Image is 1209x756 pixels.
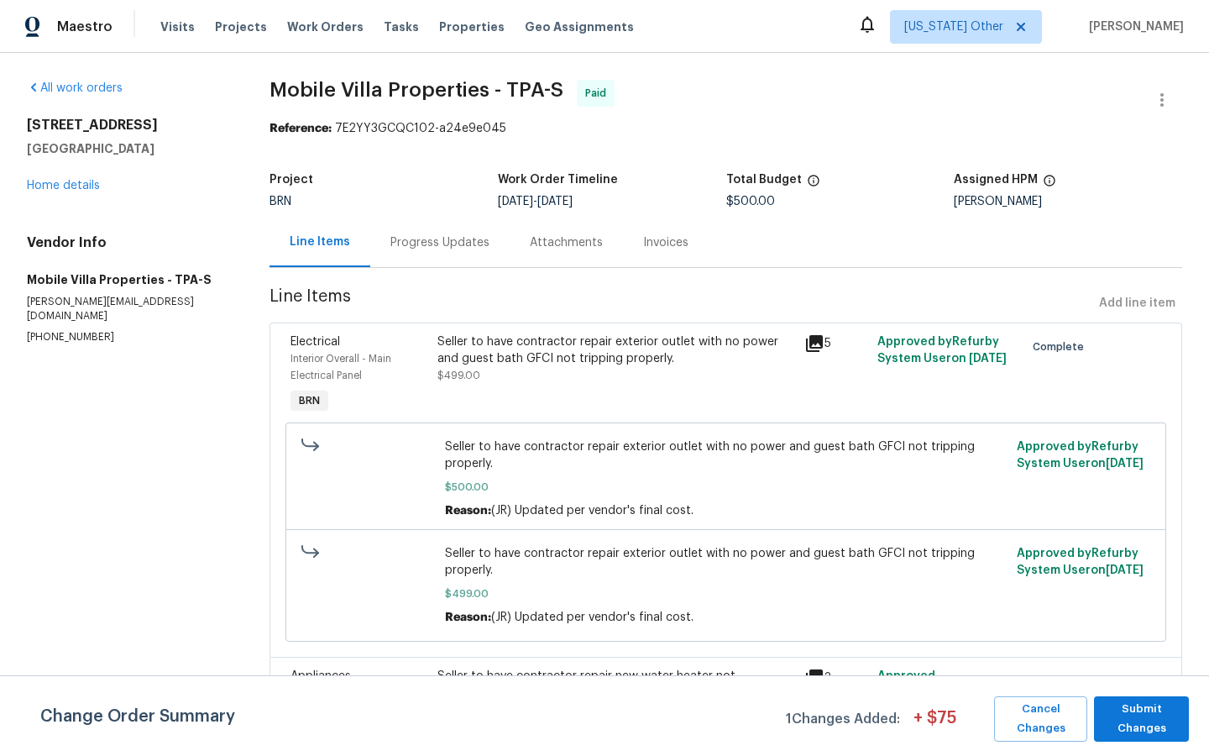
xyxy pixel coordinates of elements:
[807,174,820,196] span: The total cost of line items that have been proposed by Opendoor. This sum includes line items th...
[1002,700,1079,738] span: Cancel Changes
[498,196,573,207] span: -
[270,80,563,100] span: Mobile Villa Properties - TPA-S
[1106,564,1144,576] span: [DATE]
[290,336,340,348] span: Electrical
[27,271,229,288] h5: Mobile Villa Properties - TPA-S
[270,288,1092,319] span: Line Items
[445,505,491,517] span: Reason:
[804,668,867,688] div: 3
[994,696,1087,742] button: Cancel Changes
[804,333,867,354] div: 5
[160,18,195,35] span: Visits
[726,174,802,186] h5: Total Budget
[954,196,1182,207] div: [PERSON_NAME]
[530,234,603,251] div: Attachments
[1033,673,1091,690] span: Complete
[27,140,229,157] h5: [GEOGRAPHIC_DATA]
[969,353,1007,365] span: [DATE]
[292,392,327,409] span: BRN
[1094,696,1189,742] button: Submit Changes
[786,703,900,742] span: 1 Changes Added:
[27,234,229,251] h4: Vendor Info
[877,336,1007,365] span: Approved by Refurby System User on
[1017,441,1144,470] span: Approved by Refurby System User on
[215,18,267,35] span: Projects
[1033,339,1091,355] span: Complete
[445,612,491,623] span: Reason:
[384,21,419,33] span: Tasks
[491,612,693,623] span: (JR) Updated per vendor's final cost.
[290,670,351,682] span: Appliances
[27,82,123,94] a: All work orders
[270,196,291,207] span: BRN
[40,696,235,742] span: Change Order Summary
[437,370,480,381] span: $499.00
[270,120,1182,137] div: 7E2YY3GCQC102-a24e9e045
[1082,18,1184,35] span: [PERSON_NAME]
[290,234,350,250] div: Line Items
[27,117,229,134] h2: [STREET_ADDRESS]
[270,123,332,134] b: Reference:
[1043,174,1056,196] span: The hpm assigned to this work order.
[1106,458,1144,470] span: [DATE]
[498,174,618,186] h5: Work Order Timeline
[57,18,113,35] span: Maestro
[525,18,634,35] span: Geo Assignments
[390,234,489,251] div: Progress Updates
[643,234,688,251] div: Invoices
[437,668,794,701] div: Seller to have contractor repair new water heater not functioning at time of inspection.
[537,196,573,207] span: [DATE]
[1102,700,1180,738] span: Submit Changes
[913,710,956,742] span: + $ 75
[1017,548,1144,576] span: Approved by Refurby System User on
[27,330,229,344] p: [PHONE_NUMBER]
[27,295,229,323] p: [PERSON_NAME][EMAIL_ADDRESS][DOMAIN_NAME]
[445,585,1007,602] span: $499.00
[439,18,505,35] span: Properties
[445,479,1007,496] span: $500.00
[491,505,693,517] span: (JR) Updated per vendor's final cost.
[726,196,775,207] span: $500.00
[445,545,1007,579] span: Seller to have contractor repair exterior outlet with no power and guest bath GFCI not tripping p...
[954,174,1038,186] h5: Assigned HPM
[445,438,1007,472] span: Seller to have contractor repair exterior outlet with no power and guest bath GFCI not tripping p...
[904,18,1003,35] span: [US_STATE] Other
[877,670,1010,716] span: Approved by [PERSON_NAME] J on
[270,174,313,186] h5: Project
[498,196,533,207] span: [DATE]
[287,18,364,35] span: Work Orders
[437,333,794,367] div: Seller to have contractor repair exterior outlet with no power and guest bath GFCI not tripping p...
[585,85,613,102] span: Paid
[27,180,100,192] a: Home details
[290,354,391,381] span: Interior Overall - Main Electrical Panel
